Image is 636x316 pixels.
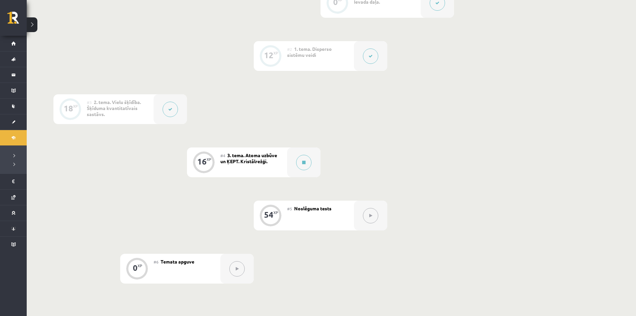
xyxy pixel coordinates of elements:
[87,99,141,117] span: 2. tema. Vielu šķīdība. Šķīduma kvantitatīvais sastāvs.
[273,211,278,214] div: XP
[73,104,78,108] div: XP
[287,46,292,52] span: #2
[87,100,92,105] span: #3
[220,153,225,158] span: #4
[273,51,278,55] div: XP
[220,152,277,164] span: 3. tema. Atoma uzbūve un ĶEPT. Kristālrežģi.
[161,258,194,265] span: Temata apguve
[287,206,292,211] span: #5
[138,264,142,268] div: XP
[207,157,211,161] div: XP
[7,12,27,28] a: Rīgas 1. Tālmācības vidusskola
[264,52,273,58] div: 12
[264,212,273,218] div: 54
[287,46,332,58] span: 1. tema. Disperso sistēmu veidi
[294,205,332,211] span: Noslēguma tests
[64,105,73,111] div: 18
[197,159,207,165] div: 16
[154,259,159,265] span: #6
[133,265,138,271] div: 0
